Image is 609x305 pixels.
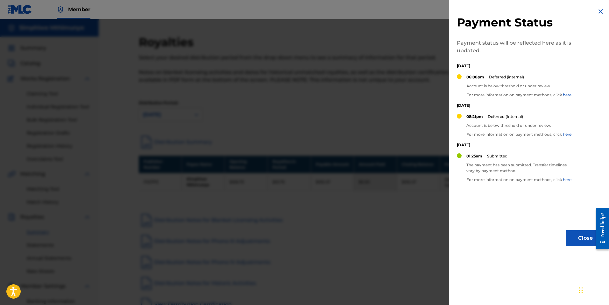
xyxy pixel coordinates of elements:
[563,92,571,97] a: here
[466,132,571,137] p: For more information on payment methods, click
[489,74,524,80] p: Deferred (internal)
[577,274,609,305] iframe: Chat Widget
[487,153,507,159] p: Submitted
[457,15,575,30] h2: Payment Status
[68,6,90,13] span: Member
[579,281,583,300] div: Drag
[563,132,571,137] a: here
[457,103,575,108] p: [DATE]
[457,142,575,148] p: [DATE]
[566,230,605,246] button: Close
[466,153,482,159] p: 01:25am
[457,39,575,54] p: Payment status will be reflected here as it is updated.
[466,92,571,98] p: For more information on payment methods, click
[466,74,484,80] p: 06:08pm
[466,114,483,120] p: 08:21pm
[466,123,571,128] p: Account is below threshold or under review.
[591,203,609,254] iframe: Resource Center
[457,63,575,69] p: [DATE]
[57,6,64,13] img: Top Rightsholder
[466,177,575,183] p: For more information on payment methods, click
[466,162,575,174] p: The payment has been submitted. Transfer timelines vary by payment method.
[488,114,523,120] p: Deferred (Internal)
[466,83,571,89] p: Account is below threshold or under review.
[8,5,32,14] img: MLC Logo
[563,177,571,182] a: here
